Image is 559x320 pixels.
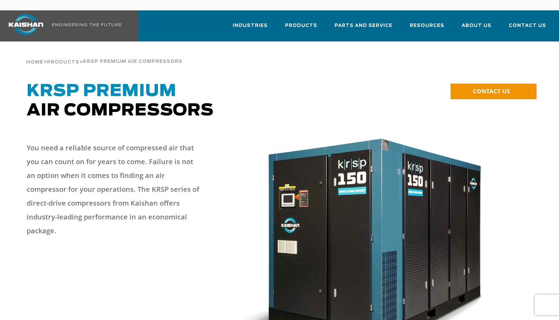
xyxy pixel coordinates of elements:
[233,17,268,40] a: Industries
[462,22,491,30] span: About Us
[26,59,43,65] a: Home
[335,22,392,30] span: Parts and Service
[410,17,444,40] a: Resources
[509,17,546,40] a: Contact Us
[47,60,79,65] span: Products
[473,87,510,95] span: CONTACT US
[410,22,444,30] span: Resources
[335,17,392,40] a: Parts and Service
[27,83,176,100] span: KRSP Premium
[509,22,546,30] span: Contact Us
[26,60,43,65] span: Home
[27,83,214,119] span: Air Compressors
[285,22,317,30] span: Products
[27,141,201,238] p: You need a reliable source of compressed air that you can count on for years to come. Failure is ...
[52,23,121,26] img: Engineering the future
[451,84,536,99] a: CONTACT US
[26,41,183,68] div: > >
[47,59,79,65] a: Products
[462,17,491,40] a: About Us
[285,17,317,40] a: Products
[233,22,268,30] span: Industries
[83,59,183,64] span: krsp premium air compressors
